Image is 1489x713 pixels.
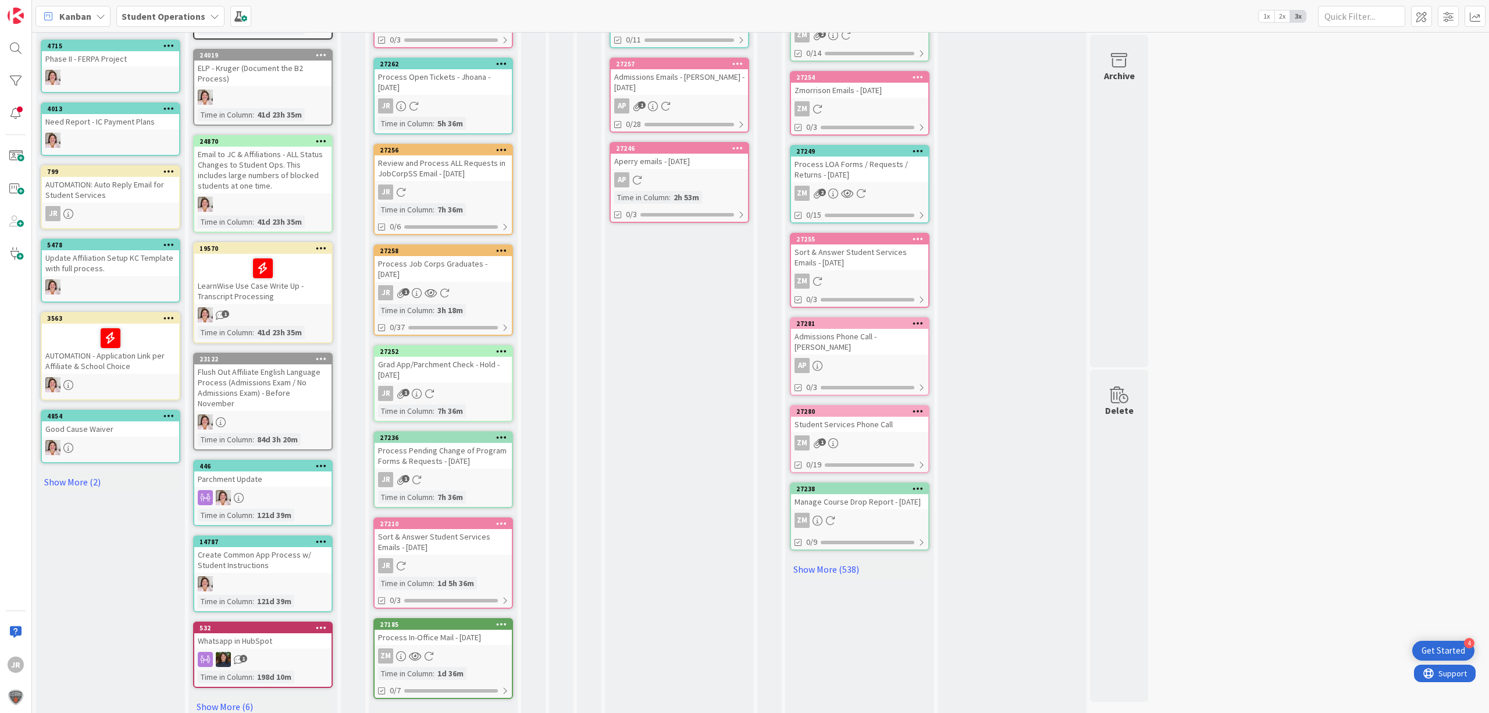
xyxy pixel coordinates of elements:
div: Student Services Phone Call [791,417,928,432]
div: EW [42,133,179,148]
span: 0/19 [806,459,821,471]
div: 4854 [47,412,179,420]
span: : [433,491,434,503]
div: 5478Update Affiliation Setup KC Template with full process. [42,240,179,276]
div: 27210 [375,519,512,529]
div: 198d 10m [254,671,294,683]
div: JR [375,98,512,113]
div: Time in Column [198,671,252,683]
div: Parchment Update [194,471,332,487]
div: 27281 [796,320,928,328]
div: Time in Column [198,108,252,121]
span: 0/3 [806,121,817,133]
div: 19570 [200,244,332,253]
span: 0/28 [626,118,641,130]
div: Time in Column [378,491,433,503]
div: AP [614,98,629,113]
div: EW [194,197,332,212]
div: 27280 [791,406,928,417]
div: EW [194,414,332,430]
div: AP [611,172,748,187]
div: 3563 [42,313,179,324]
div: Time in Column [198,509,252,522]
div: Process In-Office Mail - [DATE] [375,630,512,645]
div: 4715 [42,41,179,51]
span: : [252,215,254,228]
div: Open Get Started checklist, remaining modules: 4 [1412,641,1474,661]
span: : [433,203,434,216]
div: ZM [795,186,810,201]
div: ZM [795,435,810,450]
div: 27258Process Job Corps Graduates - [DATE] [375,246,512,282]
div: ZM [791,513,928,528]
div: JR [375,472,512,487]
img: Visit kanbanzone.com [8,8,24,24]
div: 7h 36m [434,203,466,216]
div: EW [194,90,332,105]
div: LearnWise Use Case Write Up - Transcript Processing [194,254,332,304]
span: : [433,405,434,417]
img: EW [45,377,60,392]
div: Need Report - IC Payment Plans [42,114,179,129]
div: Time in Column [614,191,669,204]
div: 5478 [47,241,179,249]
a: 27262Process Open Tickets - Jhoana - [DATE]JRTime in Column:5h 36m [373,58,513,134]
div: Grad App/Parchment Check - Hold - [DATE] [375,357,512,382]
span: 0/3 [626,208,637,221]
span: 1 [240,655,247,662]
span: 3x [1290,10,1306,22]
img: EW [198,576,213,591]
span: : [252,595,254,608]
div: Time in Column [198,326,252,339]
div: 446 [200,462,332,470]
div: JR [42,206,179,221]
div: 446 [194,461,332,471]
div: AP [791,358,928,373]
div: Process Job Corps Graduates - [DATE] [375,256,512,282]
div: 24019 [200,51,332,59]
div: Time in Column [378,203,433,216]
div: 27238 [791,484,928,494]
a: 27258Process Job Corps Graduates - [DATE]JRTime in Column:3h 18m0/37 [373,244,513,336]
div: EW [42,377,179,392]
div: 27249 [791,146,928,157]
div: JR [378,558,393,573]
div: 27238 [796,485,928,493]
div: JR [45,206,60,221]
div: EW [42,440,179,455]
div: ZM [791,101,928,116]
div: 1d 5h 36m [434,577,477,590]
span: 0/9 [806,536,817,548]
div: 7h 36m [434,405,466,417]
div: HS [194,652,332,667]
span: 1 [402,389,409,396]
div: 3h 18m [434,304,466,317]
span: 2x [1274,10,1290,22]
a: 19570LearnWise Use Case Write Up - Transcript ProcessingEWTime in Column:41d 23h 35m [193,242,333,343]
a: 27236Process Pending Change of Program Forms & Requests - [DATE]JRTime in Column:7h 36m [373,431,513,508]
div: Process Pending Change of Program Forms & Requests - [DATE] [375,443,512,469]
div: 27255 [796,235,928,243]
div: 41d 23h 35m [254,215,305,228]
div: 27262 [380,60,512,68]
span: 2 [818,189,826,196]
span: : [669,191,671,204]
div: Archive [1104,69,1135,83]
span: 1 [638,101,646,109]
div: 3563AUTOMATION - Application Link per Affiliate & School Choice [42,313,179,374]
div: AUTOMATION - Application Link per Affiliate & School Choice [42,324,179,374]
span: : [433,577,434,590]
div: 2h 53m [671,191,702,204]
div: Admissions Emails - [PERSON_NAME] - [DATE] [611,69,748,95]
div: 27249 [796,147,928,155]
div: Sort & Answer Student Services Emails - [DATE] [791,244,928,270]
div: EW [194,307,332,322]
div: ZM [375,648,512,664]
span: : [252,671,254,683]
div: Process LOA Forms / Requests / Returns - [DATE] [791,157,928,182]
div: 121d 39m [254,595,294,608]
div: Delete [1105,403,1134,417]
a: 27256Review and Process ALL Requests in JobCorpSS Email - [DATE]JRTime in Column:7h 36m0/6 [373,144,513,235]
div: 27281Admissions Phone Call - [PERSON_NAME] [791,318,928,354]
div: JR [8,657,24,673]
